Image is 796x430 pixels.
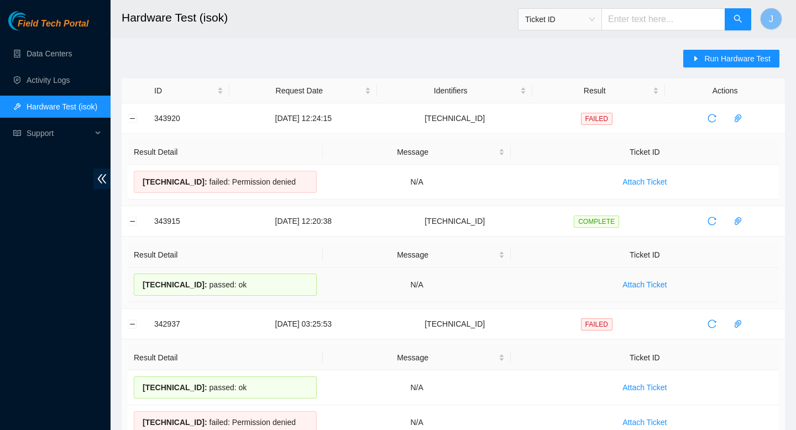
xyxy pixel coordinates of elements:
[574,216,619,228] span: COMPLETE
[13,129,21,137] span: read
[734,14,742,25] span: search
[18,19,88,29] span: Field Tech Portal
[143,418,207,427] span: [TECHNICAL_ID] :
[229,206,377,237] td: [DATE] 12:20:38
[760,8,782,30] button: J
[730,319,746,328] span: paper-clip
[323,268,510,302] td: N/A
[8,11,56,30] img: Akamai Technologies
[581,113,612,125] span: FAILED
[93,169,111,189] span: double-left
[377,206,532,237] td: [TECHNICAL_ID]
[128,217,137,226] button: Collapse row
[323,165,510,200] td: N/A
[148,206,229,237] td: 343915
[703,315,721,333] button: reload
[581,318,612,331] span: FAILED
[614,379,675,396] button: Attach Ticket
[704,319,720,328] span: reload
[729,315,747,333] button: paper-clip
[377,103,532,134] td: [TECHNICAL_ID]
[134,376,317,398] div: passed: ok
[704,217,720,226] span: reload
[134,274,317,296] div: passed: ok
[143,383,207,392] span: [TECHNICAL_ID] :
[148,309,229,339] td: 342937
[769,12,773,26] span: J
[511,345,779,370] th: Ticket ID
[128,243,323,268] th: Result Detail
[134,171,317,193] div: failed: Permission denied
[614,276,675,293] button: Attach Ticket
[27,102,97,111] a: Hardware Test (isok)
[27,49,72,58] a: Data Centers
[128,114,137,123] button: Collapse row
[622,176,667,188] span: Attach Ticket
[148,103,229,134] td: 343920
[229,309,377,339] td: [DATE] 03:25:53
[229,103,377,134] td: [DATE] 12:24:15
[614,173,675,191] button: Attach Ticket
[704,114,720,123] span: reload
[665,78,785,103] th: Actions
[704,53,771,65] span: Run Hardware Test
[622,381,667,394] span: Attach Ticket
[601,8,725,30] input: Enter text here...
[725,8,751,30] button: search
[143,177,207,186] span: [TECHNICAL_ID] :
[703,109,721,127] button: reload
[622,279,667,291] span: Attach Ticket
[692,55,700,64] span: caret-right
[622,416,667,428] span: Attach Ticket
[730,217,746,226] span: paper-clip
[8,20,88,34] a: Akamai TechnologiesField Tech Portal
[683,50,779,67] button: caret-rightRun Hardware Test
[511,243,779,268] th: Ticket ID
[525,11,595,28] span: Ticket ID
[27,122,92,144] span: Support
[128,345,323,370] th: Result Detail
[323,370,510,405] td: N/A
[703,212,721,230] button: reload
[511,140,779,165] th: Ticket ID
[128,319,137,328] button: Collapse row
[729,212,747,230] button: paper-clip
[128,140,323,165] th: Result Detail
[27,76,70,85] a: Activity Logs
[377,309,532,339] td: [TECHNICAL_ID]
[143,280,207,289] span: [TECHNICAL_ID] :
[730,114,746,123] span: paper-clip
[729,109,747,127] button: paper-clip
